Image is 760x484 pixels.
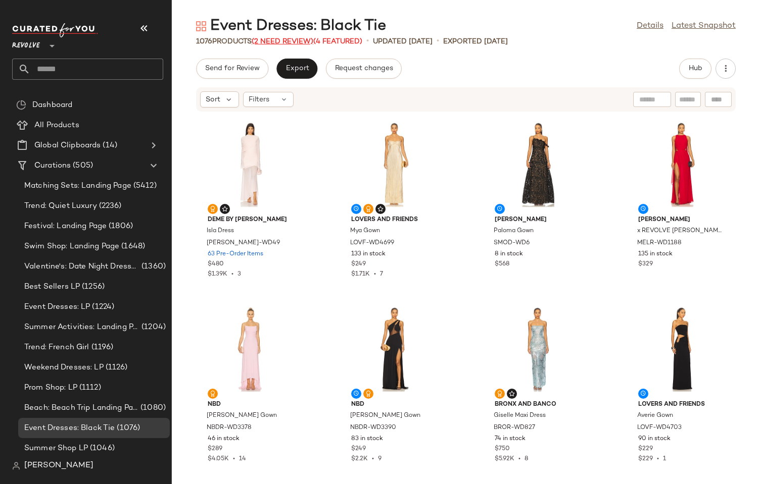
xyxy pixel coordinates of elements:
span: Paloma Gown [494,227,534,236]
span: (1046) [88,443,115,454]
span: (1112) [77,382,101,394]
span: (1196) [89,342,114,353]
span: Deme by [PERSON_NAME] [208,216,294,225]
span: All Products [34,120,79,131]
span: SMOD-WD6 [494,239,530,248]
p: updated [DATE] [373,36,433,47]
a: Details [637,20,663,32]
span: Swim Shop: Landing Page [24,241,119,252]
span: (1360) [139,261,166,273]
span: 90 in stock [638,435,671,444]
img: svg%3e [210,391,216,397]
span: 1076 [196,38,212,45]
span: Global Clipboards [34,140,101,151]
span: NBDR-WD3378 [207,423,252,433]
span: Trend: Quiet Luxury [24,200,97,212]
span: 133 in stock [351,250,386,259]
span: Isla Dress [207,227,234,236]
span: (505) [71,160,93,172]
span: BROR-WD827 [494,423,535,433]
span: [PERSON_NAME] Gown [207,411,277,420]
span: • [368,456,378,462]
span: Bronx and Banco [495,400,581,409]
a: Latest Snapshot [672,20,736,32]
span: $1.71K [351,271,370,278]
img: cfy_white_logo.C9jOOHJF.svg [12,23,98,37]
span: Lovers and Friends [351,216,437,225]
span: 74 in stock [495,435,526,444]
span: 83 in stock [351,435,383,444]
button: Request changes [326,59,402,79]
span: 3 [238,271,241,278]
span: Prom Shop: LP [24,382,77,394]
span: $1.39K [208,271,227,278]
span: Summer Shop LP [24,443,88,454]
button: Hub [679,59,711,79]
span: Sort [206,94,220,105]
span: • [437,35,439,47]
img: svg%3e [210,206,216,212]
span: $2.2K [351,456,368,462]
span: • [653,456,663,462]
span: [PERSON_NAME] [24,460,93,472]
img: LOVF-WD4699_V1.jpg [343,118,445,211]
span: $480 [208,260,224,269]
img: svg%3e [365,391,371,397]
img: svg%3e [509,391,515,397]
img: svg%3e [377,206,384,212]
span: Best Sellers LP [24,281,80,293]
span: $249 [351,445,366,454]
span: • [514,456,525,462]
img: LOVF-WD4703_V1.jpg [630,302,732,396]
p: Exported [DATE] [443,36,508,47]
span: (2 Need Review) [252,38,313,45]
img: NBDR-WD3378_V1.jpg [200,302,302,396]
span: Send for Review [205,65,260,73]
span: $229 [638,445,653,454]
span: • [227,271,238,278]
img: svg%3e [365,206,371,212]
span: MELR-WD1188 [637,239,682,248]
span: Export [285,65,309,73]
span: (14) [101,140,117,151]
span: 8 [525,456,528,462]
span: [PERSON_NAME] [495,216,581,225]
img: svg%3e [497,391,503,397]
span: (5412) [131,180,157,192]
span: Mya Gown [350,227,380,236]
span: Curations [34,160,71,172]
span: LOVF-WD4703 [637,423,682,433]
span: 8 in stock [495,250,523,259]
img: BROR-WD827_V1.jpg [487,302,589,396]
span: (1080) [138,402,166,414]
span: (1806) [107,221,133,232]
img: svg%3e [222,206,228,212]
span: Hub [688,65,702,73]
span: Beach: Beach Trip Landing Page [24,402,138,414]
span: Giselle Maxi Dress [494,411,546,420]
span: • [366,35,369,47]
span: (1126) [104,362,128,373]
button: Export [276,59,317,79]
span: $750 [495,445,510,454]
span: 14 [239,456,246,462]
span: $4.05K [208,456,229,462]
button: Send for Review [196,59,268,79]
span: $289 [208,445,222,454]
div: Products [196,36,362,47]
span: $568 [495,260,509,269]
span: (4 Featured) [313,38,362,45]
span: Matching Sets: Landing Page [24,180,131,192]
span: Trend: French Girl [24,342,89,353]
span: Request changes [335,65,393,73]
span: (1076) [115,422,140,434]
span: 7 [380,271,383,278]
span: Weekend Dresses: LP [24,362,104,373]
span: Lovers and Friends [638,400,724,409]
span: 135 in stock [638,250,673,259]
span: Filters [249,94,269,105]
span: Event Dresses: Black Tie [24,422,115,434]
span: Dashboard [32,99,72,111]
span: $249 [351,260,366,269]
span: (1648) [119,241,145,252]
